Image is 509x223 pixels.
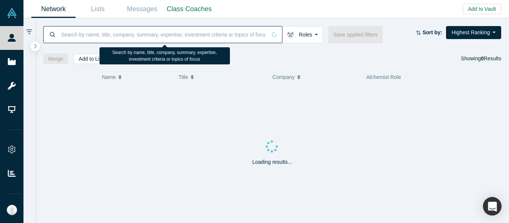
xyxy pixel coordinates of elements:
button: Company [272,69,358,85]
button: Highest Ranking [446,26,501,39]
button: Merge [43,54,69,64]
button: Save applied filters [328,26,383,43]
button: Roles [282,26,323,43]
span: Name [102,69,116,85]
strong: Sort by: [423,29,442,35]
span: Results [481,55,501,61]
img: Alchemist Vault Logo [7,8,17,18]
button: Add to Vault [463,4,501,14]
span: Alchemist Role [366,74,401,80]
a: Lists [76,0,120,18]
a: Class Coaches [164,0,214,18]
img: Michelle Ann Chua's Account [7,205,17,215]
div: Showing [461,54,501,64]
button: Title [178,69,265,85]
a: Network [31,0,76,18]
button: Name [102,69,171,85]
p: Loading results... [252,158,292,166]
input: Search by name, title, company, summary, expertise, investment criteria or topics of focus [60,26,266,43]
button: Add to List [73,54,108,64]
a: Messages [120,0,164,18]
span: Title [178,69,188,85]
span: Company [272,69,295,85]
strong: 0 [481,55,484,61]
